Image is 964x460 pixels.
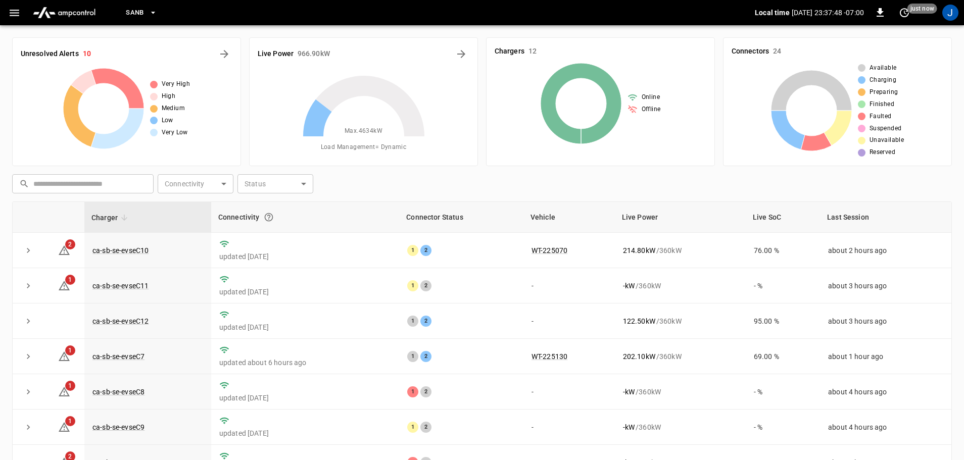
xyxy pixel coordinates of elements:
span: SanB [126,7,144,19]
span: Faulted [870,112,892,122]
button: expand row [21,349,36,364]
th: Vehicle [523,202,615,233]
td: about 2 hours ago [820,233,951,268]
p: updated about 6 hours ago [219,357,391,368]
a: ca-sb-se-evseC7 [92,352,144,361]
p: 214.80 kW [623,245,655,255]
div: 1 [407,316,418,327]
td: - [523,268,615,303]
div: 2 [420,422,431,433]
span: Very Low [162,128,188,138]
a: WT-225130 [532,352,567,361]
td: about 1 hour ago [820,339,951,374]
p: updated [DATE] [219,393,391,403]
div: 2 [420,351,431,362]
a: 1 [58,387,70,395]
span: Charger [91,212,131,224]
h6: 966.90 kW [298,48,330,60]
span: 1 [65,416,75,426]
span: Charging [870,75,896,85]
td: about 4 hours ago [820,410,951,445]
a: ca-sb-se-evseC9 [92,423,144,431]
div: 2 [420,245,431,256]
a: 1 [58,423,70,431]
span: Very High [162,79,190,89]
span: Available [870,63,897,73]
td: - [523,410,615,445]
th: Last Session [820,202,951,233]
p: updated [DATE] [219,251,391,262]
h6: Live Power [258,48,294,60]
td: about 4 hours ago [820,374,951,410]
span: 1 [65,275,75,285]
span: 1 [65,345,75,355]
h6: Chargers [495,46,524,57]
div: 2 [420,316,431,327]
td: 76.00 % [746,233,820,268]
div: Connectivity [218,208,392,226]
td: - [523,303,615,339]
div: 2 [420,280,431,291]
div: profile-icon [942,5,958,21]
img: ampcontrol.io logo [29,3,100,22]
button: expand row [21,278,36,293]
h6: Connectors [732,46,769,57]
button: expand row [21,420,36,435]
h6: 24 [773,46,781,57]
td: 69.00 % [746,339,820,374]
span: Max. 4634 kW [345,126,382,136]
h6: 12 [528,46,537,57]
span: 1 [65,381,75,391]
div: / 360 kW [623,387,738,397]
h6: 10 [83,48,91,60]
div: / 360 kW [623,422,738,432]
span: Offline [642,105,661,115]
button: SanB [122,3,161,23]
a: ca-sb-se-evseC11 [92,282,149,290]
div: 1 [407,422,418,433]
p: updated [DATE] [219,287,391,297]
a: 2 [58,245,70,253]
td: 95.00 % [746,303,820,339]
td: about 3 hours ago [820,303,951,339]
span: Load Management = Dynamic [321,142,407,152]
th: Connector Status [399,202,523,233]
p: updated [DATE] [219,322,391,332]
span: Preparing [870,87,898,97]
span: Low [162,116,173,126]
div: 1 [407,245,418,256]
button: expand row [21,314,36,329]
span: Reserved [870,147,895,158]
td: - % [746,410,820,445]
a: ca-sb-se-evseC12 [92,317,149,325]
div: / 360 kW [623,351,738,362]
td: - % [746,268,820,303]
div: 1 [407,351,418,362]
div: / 360 kW [623,316,738,326]
p: 202.10 kW [623,351,655,362]
span: Unavailable [870,135,904,145]
a: WT-225070 [532,246,567,254]
p: - kW [623,422,635,432]
p: [DATE] 23:37:48 -07:00 [792,8,864,18]
span: Online [642,92,660,103]
a: ca-sb-se-evseC8 [92,388,144,396]
th: Live Power [615,202,746,233]
td: about 3 hours ago [820,268,951,303]
button: All Alerts [216,46,232,62]
button: Connection between the charger and our software. [260,208,278,226]
div: 1 [407,386,418,397]
p: Local time [755,8,790,18]
span: just now [907,4,937,14]
span: 2 [65,239,75,249]
div: 1 [407,280,418,291]
th: Live SoC [746,202,820,233]
div: 2 [420,386,431,397]
td: - % [746,374,820,410]
span: Medium [162,104,185,114]
div: / 360 kW [623,281,738,291]
div: / 360 kW [623,245,738,255]
td: - [523,374,615,410]
p: - kW [623,387,635,397]
a: ca-sb-se-evseC10 [92,246,149,254]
